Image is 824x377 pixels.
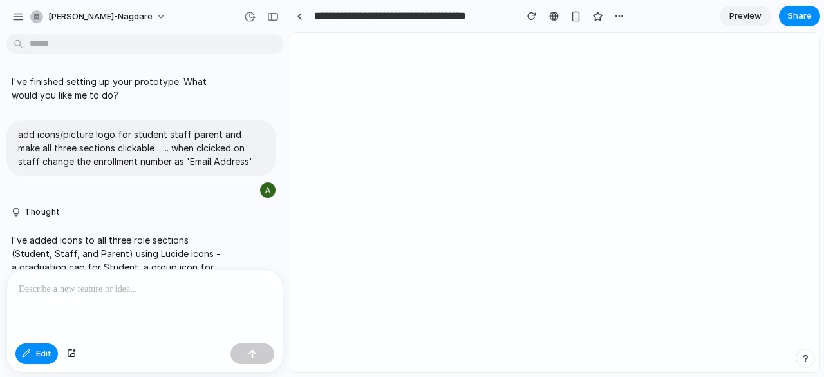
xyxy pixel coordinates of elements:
[787,10,812,23] span: Share
[12,233,227,342] p: I've added icons to all three role sections (Student, Staff, and Parent) using Lucide icons - a g...
[15,343,58,364] button: Edit
[36,347,51,360] span: Edit
[720,6,771,26] a: Preview
[779,6,820,26] button: Share
[729,10,762,23] span: Preview
[25,6,173,27] button: [PERSON_NAME]-nagdare
[48,10,153,23] span: [PERSON_NAME]-nagdare
[18,128,264,168] p: add icons/picture logo for student staff parent and make all three sections clickable ...... when...
[12,75,227,102] p: I've finished setting up your prototype. What would you like me to do?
